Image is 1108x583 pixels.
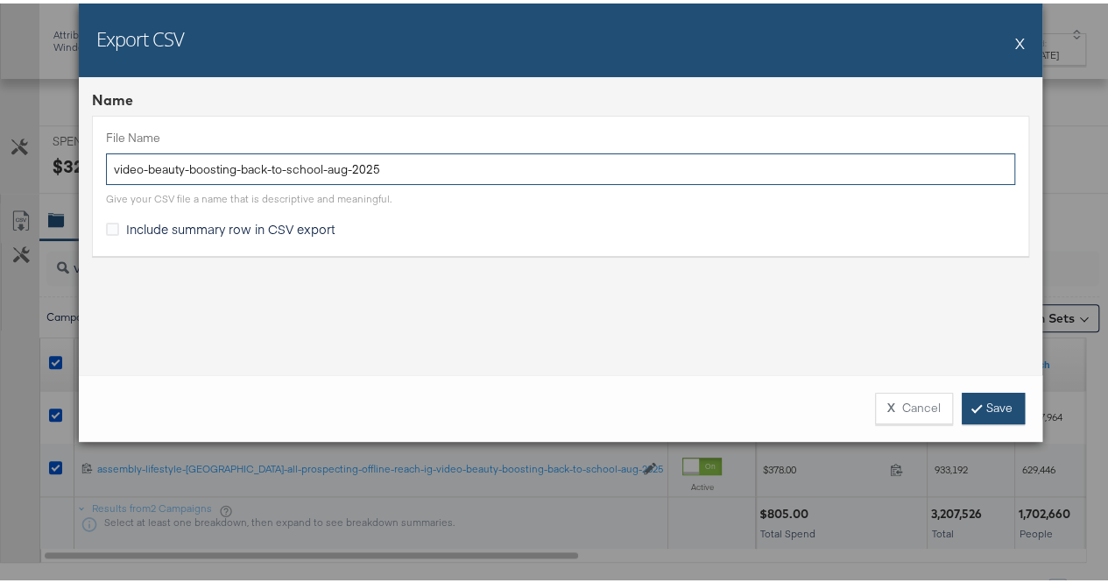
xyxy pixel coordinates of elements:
[126,217,335,234] span: Include summary row in CSV export
[96,22,184,48] h2: Export CSV
[106,126,1015,143] label: File Name
[887,396,895,413] strong: X
[92,87,1029,107] div: Name
[106,188,392,203] div: Give your CSV file a name that is descriptive and meaningful.
[1015,22,1025,57] button: X
[875,389,953,421] button: XCancel
[962,389,1025,421] a: Save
